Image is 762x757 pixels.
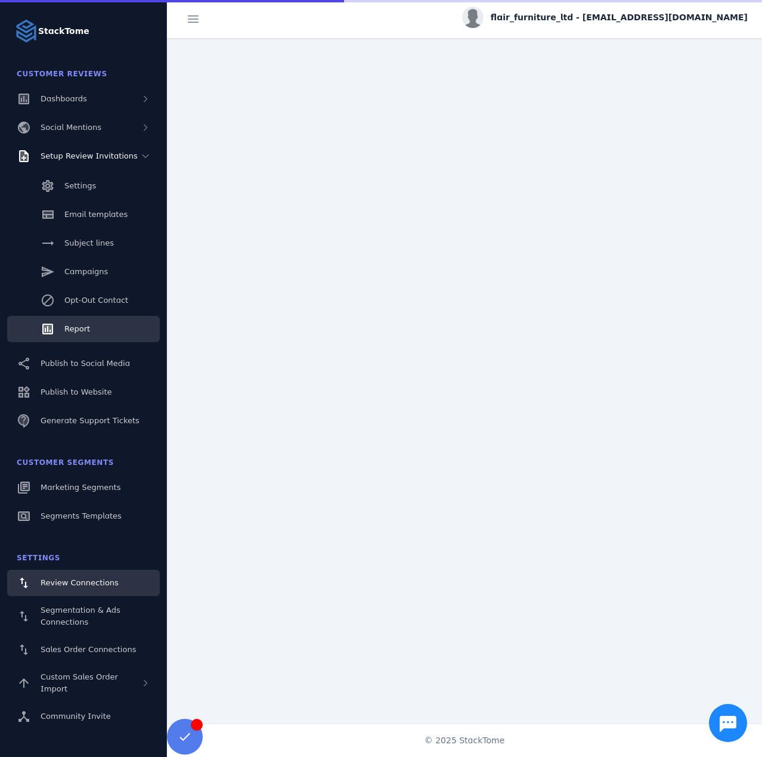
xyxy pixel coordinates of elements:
a: Campaigns [7,259,160,285]
span: Campaigns [64,267,108,276]
span: Segments Templates [41,511,122,520]
a: Segmentation & Ads Connections [7,598,160,634]
span: Publish to Social Media [41,359,130,368]
a: Sales Order Connections [7,637,160,663]
strong: StackTome [38,25,89,38]
span: Generate Support Tickets [41,416,140,425]
span: Setup Review Invitations [41,151,138,160]
span: Settings [64,181,96,190]
img: Logo image [14,19,38,43]
a: Marketing Segments [7,474,160,501]
span: Email templates [64,210,128,219]
span: Sales Order Connections [41,645,136,654]
span: Publish to Website [41,387,111,396]
a: Report [7,316,160,342]
button: flair_furniture_ltd - [EMAIL_ADDRESS][DOMAIN_NAME] [462,7,748,28]
span: Settings [17,554,60,562]
a: Subject lines [7,230,160,256]
span: Subject lines [64,238,114,247]
span: Report [64,324,90,333]
a: Email templates [7,201,160,228]
img: profile.jpg [462,7,484,28]
a: Publish to Social Media [7,350,160,377]
span: Social Mentions [41,123,101,132]
a: Review Connections [7,570,160,596]
span: Segmentation & Ads Connections [41,606,120,626]
span: Community Invite [41,712,111,721]
a: Segments Templates [7,503,160,529]
span: Customer Segments [17,458,114,467]
span: Review Connections [41,578,119,587]
span: Marketing Segments [41,483,120,492]
span: flair_furniture_ltd - [EMAIL_ADDRESS][DOMAIN_NAME] [491,11,748,24]
a: Settings [7,173,160,199]
a: Publish to Website [7,379,160,405]
span: Customer Reviews [17,70,107,78]
a: Opt-Out Contact [7,287,160,314]
a: Generate Support Tickets [7,408,160,434]
span: Dashboards [41,94,87,103]
span: © 2025 StackTome [425,734,505,747]
span: Custom Sales Order Import [41,672,118,693]
span: Opt-Out Contact [64,296,128,305]
a: Community Invite [7,703,160,730]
